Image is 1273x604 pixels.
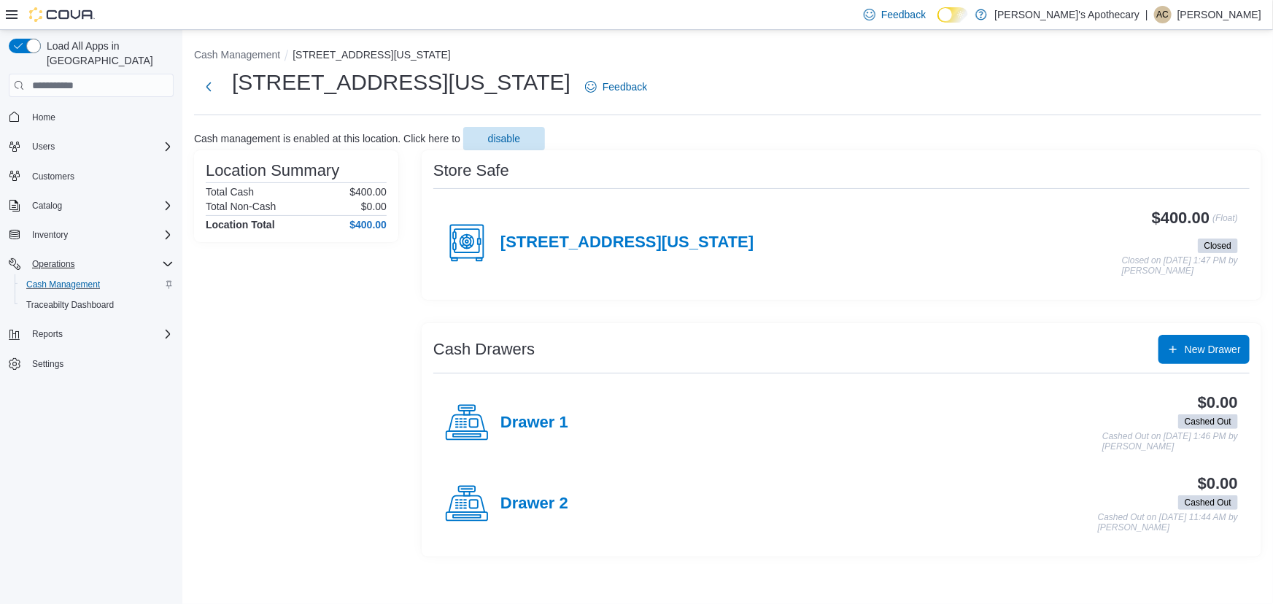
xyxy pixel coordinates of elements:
[433,162,509,179] h3: Store Safe
[3,225,179,245] button: Inventory
[20,276,106,293] a: Cash Management
[1178,495,1238,510] span: Cashed Out
[3,195,179,216] button: Catalog
[232,68,570,97] h1: [STREET_ADDRESS][US_STATE]
[3,254,179,274] button: Operations
[26,355,174,373] span: Settings
[1177,6,1261,23] p: [PERSON_NAME]
[3,136,179,157] button: Users
[26,355,69,373] a: Settings
[1098,513,1238,533] p: Cashed Out on [DATE] 11:44 AM by [PERSON_NAME]
[1204,239,1231,252] span: Closed
[194,47,1261,65] nav: An example of EuiBreadcrumbs
[1185,496,1231,509] span: Cashed Out
[206,162,339,179] h3: Location Summary
[32,112,55,123] span: Home
[1145,6,1148,23] p: |
[603,80,647,94] span: Feedback
[32,358,63,370] span: Settings
[1198,475,1238,492] h3: $0.00
[1154,6,1172,23] div: Alec C
[361,201,387,212] p: $0.00
[1198,394,1238,411] h3: $0.00
[1178,414,1238,429] span: Cashed Out
[29,7,95,22] img: Cova
[349,186,387,198] p: $400.00
[488,131,520,146] span: disable
[32,229,68,241] span: Inventory
[26,299,114,311] span: Traceabilty Dashboard
[20,296,120,314] a: Traceabilty Dashboard
[293,49,451,61] button: [STREET_ADDRESS][US_STATE]
[26,325,174,343] span: Reports
[937,7,968,23] input: Dark Mode
[194,133,460,144] p: Cash management is enabled at this location. Click here to
[1185,415,1231,428] span: Cashed Out
[9,100,174,412] nav: Complex example
[3,166,179,187] button: Customers
[1158,335,1250,364] button: New Drawer
[1152,209,1210,227] h3: $400.00
[881,7,926,22] span: Feedback
[194,49,280,61] button: Cash Management
[26,255,174,273] span: Operations
[1157,6,1169,23] span: AC
[32,328,63,340] span: Reports
[3,324,179,344] button: Reports
[1185,342,1241,357] span: New Drawer
[3,353,179,374] button: Settings
[500,233,754,252] h4: [STREET_ADDRESS][US_STATE]
[206,201,276,212] h6: Total Non-Cash
[1122,256,1238,276] p: Closed on [DATE] 1:47 PM by [PERSON_NAME]
[32,171,74,182] span: Customers
[206,186,254,198] h6: Total Cash
[26,138,174,155] span: Users
[26,325,69,343] button: Reports
[433,341,535,358] h3: Cash Drawers
[26,226,74,244] button: Inventory
[26,107,174,125] span: Home
[1198,239,1238,253] span: Closed
[1102,432,1238,452] p: Cashed Out on [DATE] 1:46 PM by [PERSON_NAME]
[26,255,81,273] button: Operations
[41,39,174,68] span: Load All Apps in [GEOGRAPHIC_DATA]
[579,72,653,101] a: Feedback
[26,197,68,214] button: Catalog
[3,106,179,127] button: Home
[32,200,62,212] span: Catalog
[15,274,179,295] button: Cash Management
[26,226,174,244] span: Inventory
[26,109,61,126] a: Home
[20,276,174,293] span: Cash Management
[32,141,55,152] span: Users
[32,258,75,270] span: Operations
[26,197,174,214] span: Catalog
[194,72,223,101] button: Next
[26,168,80,185] a: Customers
[26,167,174,185] span: Customers
[463,127,545,150] button: disable
[206,219,275,231] h4: Location Total
[15,295,179,315] button: Traceabilty Dashboard
[500,414,568,433] h4: Drawer 1
[20,296,174,314] span: Traceabilty Dashboard
[994,6,1139,23] p: [PERSON_NAME]'s Apothecary
[26,279,100,290] span: Cash Management
[500,495,568,514] h4: Drawer 2
[26,138,61,155] button: Users
[349,219,387,231] h4: $400.00
[1212,209,1238,236] p: (Float)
